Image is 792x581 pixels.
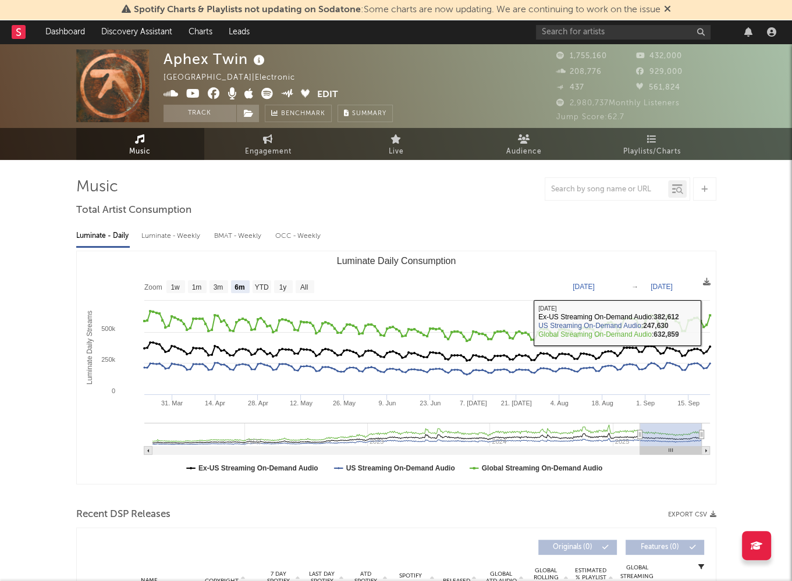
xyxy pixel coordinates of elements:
button: Features(0) [626,540,704,555]
text: 3m [213,283,223,291]
span: Features ( 0 ) [633,544,687,551]
a: Audience [460,128,588,160]
button: Track [164,105,236,122]
text: Ex-US Streaming On-Demand Audio [198,464,318,472]
a: Playlists/Charts [588,128,716,160]
div: Luminate - Weekly [141,226,203,246]
span: 929,000 [636,68,683,76]
span: Recent DSP Releases [76,508,171,522]
text: 250k [101,356,115,363]
text: 1y [279,283,286,291]
span: 437 [556,84,584,91]
text: Global Streaming On-Demand Audio [481,464,602,472]
a: Music [76,128,204,160]
text: 23. Jun [420,400,441,407]
text: YTD [254,283,268,291]
button: Export CSV [668,511,716,518]
text: 6m [235,283,244,291]
text: 21. [DATE] [500,400,531,407]
span: Jump Score: 62.7 [556,113,624,121]
div: [GEOGRAPHIC_DATA] | Electronic [164,71,308,85]
span: Audience [506,145,542,159]
button: Summary [338,105,393,122]
span: 2,980,737 Monthly Listeners [556,99,680,107]
span: Total Artist Consumption [76,204,191,218]
text: 14. Apr [205,400,225,407]
div: Aphex Twin [164,49,268,69]
span: : Some charts are now updating. We are continuing to work on the issue [134,5,660,15]
text: 26. May [332,400,356,407]
span: Playlists/Charts [623,145,681,159]
span: Dismiss [664,5,671,15]
text: [DATE] [651,283,673,291]
text: 1. Sep [636,400,655,407]
span: Spotify Charts & Playlists not updating on Sodatone [134,5,361,15]
text: 31. Mar [161,400,183,407]
span: Benchmark [281,107,325,121]
span: 1,755,160 [556,52,607,60]
span: 432,000 [636,52,682,60]
text: → [631,283,638,291]
text: [DATE] [573,283,595,291]
text: 1m [191,283,201,291]
button: Originals(0) [538,540,617,555]
span: Live [389,145,404,159]
span: Originals ( 0 ) [546,544,599,551]
text: Luminate Daily Streams [85,311,93,384]
input: Search by song name or URL [545,185,668,194]
a: Engagement [204,128,332,160]
text: 500k [101,325,115,332]
input: Search for artists [536,25,711,40]
svg: Luminate Daily Consumption [77,251,716,484]
text: 28. Apr [248,400,268,407]
a: Discovery Assistant [93,20,180,44]
text: 18. Aug [591,400,613,407]
div: OCC - Weekly [275,226,322,246]
div: Luminate - Daily [76,226,130,246]
span: 561,824 [636,84,680,91]
text: 15. Sep [677,400,699,407]
span: 208,776 [556,68,602,76]
a: Live [332,128,460,160]
text: 0 [111,387,115,394]
text: 1w [171,283,180,291]
a: Charts [180,20,221,44]
div: BMAT - Weekly [214,226,264,246]
text: Luminate Daily Consumption [336,256,456,266]
a: Leads [221,20,258,44]
a: Dashboard [37,20,93,44]
span: Engagement [245,145,292,159]
text: Zoom [144,283,162,291]
span: Music [129,145,151,159]
text: 9. Jun [378,400,396,407]
text: US Streaming On-Demand Audio [346,464,454,472]
text: 4. Aug [550,400,568,407]
text: 12. May [289,400,312,407]
text: All [300,283,307,291]
a: Benchmark [265,105,332,122]
text: 7. [DATE] [459,400,486,407]
span: Summary [352,111,386,117]
button: Edit [317,88,338,102]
